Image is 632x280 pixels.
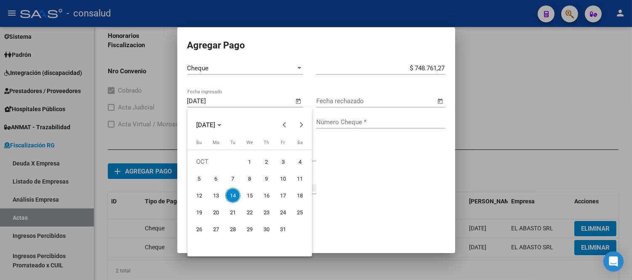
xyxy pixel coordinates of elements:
[208,205,224,220] span: 20
[276,117,293,133] button: Previous month
[293,171,308,186] span: 11
[242,154,257,169] span: 1
[191,170,208,187] button: October 5, 2025
[224,221,241,237] button: October 28, 2025
[196,121,215,129] span: [DATE]
[208,171,224,186] span: 6
[225,171,240,186] span: 7
[275,170,292,187] button: October 10, 2025
[242,205,257,220] span: 22
[224,204,241,221] button: October 21, 2025
[242,188,257,203] span: 15
[224,170,241,187] button: October 7, 2025
[276,205,291,220] span: 24
[208,221,224,237] span: 27
[242,221,257,237] span: 29
[208,188,224,203] span: 13
[191,221,208,237] button: October 26, 2025
[208,170,224,187] button: October 6, 2025
[241,221,258,237] button: October 29, 2025
[259,171,274,186] span: 9
[191,187,208,204] button: October 12, 2025
[192,188,207,203] span: 12
[276,154,291,169] span: 3
[208,221,224,237] button: October 27, 2025
[258,221,275,237] button: October 30, 2025
[259,154,274,169] span: 2
[208,187,224,204] button: October 13, 2025
[259,221,274,237] span: 30
[242,171,257,186] span: 8
[603,251,624,272] div: Open Intercom Messenger
[292,170,309,187] button: October 11, 2025
[191,153,241,170] td: OCT
[259,188,274,203] span: 16
[246,140,253,145] span: We
[258,204,275,221] button: October 23, 2025
[258,187,275,204] button: October 16, 2025
[293,154,308,169] span: 4
[276,221,291,237] span: 31
[241,170,258,187] button: October 8, 2025
[230,140,235,145] span: Tu
[224,187,241,204] button: October 14, 2025
[225,188,240,203] span: 14
[196,140,202,145] span: Su
[192,221,207,237] span: 26
[259,205,274,220] span: 23
[258,153,275,170] button: October 2, 2025
[292,153,309,170] button: October 4, 2025
[275,187,292,204] button: October 17, 2025
[213,140,219,145] span: Mo
[241,187,258,204] button: October 15, 2025
[208,204,224,221] button: October 20, 2025
[275,204,292,221] button: October 24, 2025
[264,140,269,145] span: Th
[276,171,291,186] span: 10
[225,221,240,237] span: 28
[276,188,291,203] span: 17
[192,205,207,220] span: 19
[191,204,208,221] button: October 19, 2025
[258,170,275,187] button: October 9, 2025
[293,117,309,133] button: Next month
[241,204,258,221] button: October 22, 2025
[297,140,303,145] span: Sa
[193,117,225,133] button: Choose month and year
[281,140,285,145] span: Fr
[292,187,309,204] button: October 18, 2025
[292,204,309,221] button: October 25, 2025
[293,188,308,203] span: 18
[225,205,240,220] span: 21
[275,221,292,237] button: October 31, 2025
[293,205,308,220] span: 25
[192,171,207,186] span: 5
[275,153,292,170] button: October 3, 2025
[241,153,258,170] button: October 1, 2025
